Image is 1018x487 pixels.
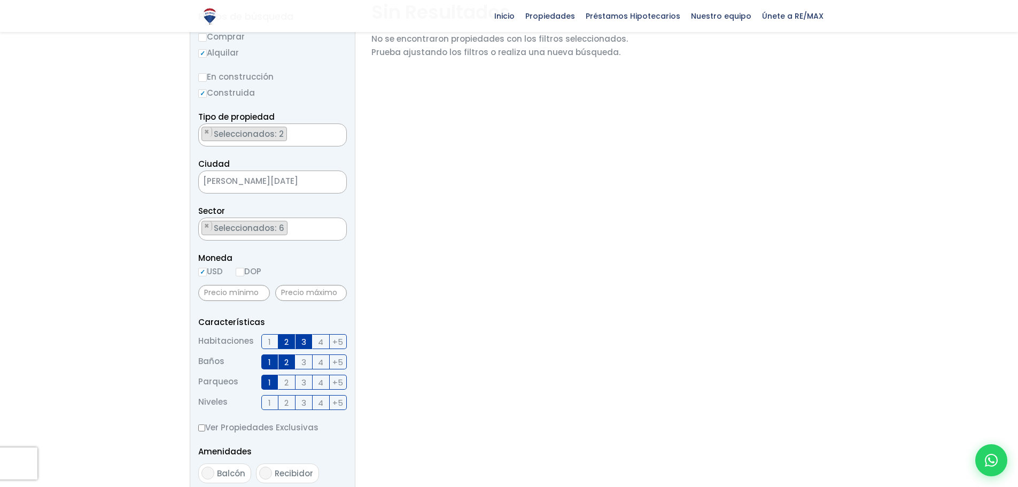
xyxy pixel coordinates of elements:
span: 1 [268,396,271,409]
textarea: Search [199,124,205,147]
span: 2 [284,335,289,349]
span: Seleccionados: 2 [213,128,286,140]
button: Remove all items [335,127,341,137]
li: APARTAMENTO [201,127,287,141]
p: Características [198,315,347,329]
input: En construcción [198,73,207,82]
span: Nuestro equipo [686,8,757,24]
span: 3 [301,396,306,409]
span: Únete a RE/MAX [757,8,829,24]
span: Balcón [217,468,245,479]
input: Alquilar [198,49,207,58]
span: Inicio [489,8,520,24]
span: 4 [318,376,323,389]
label: Comprar [198,30,347,43]
span: Seleccionados: 6 [213,222,287,234]
span: × [330,177,336,187]
span: 2 [284,355,289,369]
span: × [204,127,209,137]
label: En construcción [198,70,347,83]
span: +5 [332,335,343,349]
input: Recibidor [259,467,272,480]
span: +5 [332,376,343,389]
textarea: Search [199,218,205,241]
span: 2 [284,396,289,409]
span: +5 [332,355,343,369]
span: 1 [268,335,271,349]
span: × [204,221,209,231]
input: Ver Propiedades Exclusivas [198,424,205,431]
label: USD [198,265,223,278]
span: +5 [332,396,343,409]
span: Ciudad [198,158,230,169]
button: Remove all items [320,174,336,191]
label: Ver Propiedades Exclusivas [198,421,347,434]
input: DOP [236,268,244,276]
span: × [335,127,340,137]
span: 4 [318,396,323,409]
button: Remove item [202,127,212,137]
span: Habitaciones [198,334,254,349]
span: 3 [301,335,306,349]
input: Balcón [201,467,214,480]
span: Tipo de propiedad [198,111,275,122]
span: Recibidor [275,468,313,479]
span: Moneda [198,251,347,265]
img: Logo de REMAX [200,7,219,26]
label: Alquilar [198,46,347,59]
span: 4 [318,355,323,369]
span: Niveles [198,395,228,410]
span: Sector [198,205,225,217]
input: Precio mínimo [198,285,270,301]
span: Parqueos [198,375,238,390]
button: Remove item [202,221,212,231]
label: Construida [198,86,347,99]
span: Préstamos Hipotecarios [580,8,686,24]
span: 1 [268,355,271,369]
span: SANTO DOMINGO DE GUZMÁN [198,171,347,194]
p: No se encontraron propiedades con los filtros seleccionados. Prueba ajustando los filtros o reali... [371,32,628,59]
input: Comprar [198,33,207,42]
input: Precio máximo [275,285,347,301]
span: 3 [301,355,306,369]
span: SANTO DOMINGO DE GUZMÁN [199,174,320,189]
span: 1 [268,376,271,389]
input: USD [198,268,207,276]
button: Remove all items [335,221,341,231]
span: 4 [318,335,323,349]
span: 2 [284,376,289,389]
li: ENSANCHE LA FÉ [201,221,287,235]
input: Construida [198,89,207,98]
span: Baños [198,354,224,369]
span: Propiedades [520,8,580,24]
span: 3 [301,376,306,389]
label: DOP [236,265,261,278]
span: × [335,221,340,231]
p: Amenidades [198,445,347,458]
